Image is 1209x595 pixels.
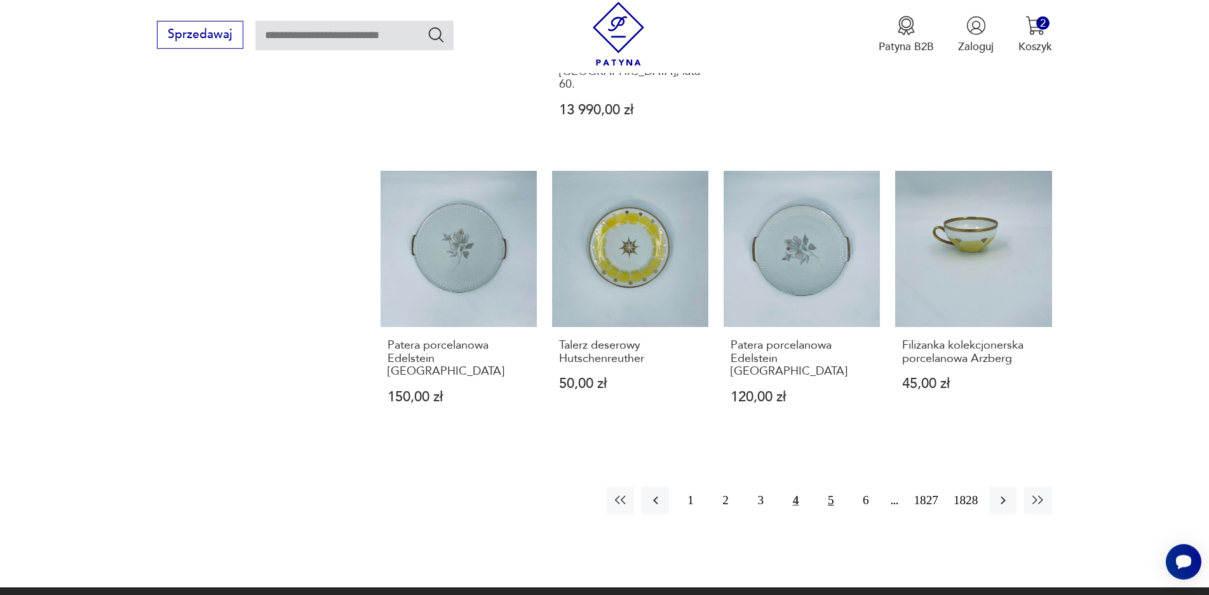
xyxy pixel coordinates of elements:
[388,391,530,404] p: 150,00 zł
[852,486,879,514] button: 6
[552,171,708,434] a: Talerz deserowy HutschenreutherTalerz deserowy Hutschenreuther50,00 zł
[427,25,445,44] button: Szukaj
[817,486,844,514] button: 5
[559,377,702,391] p: 50,00 zł
[910,486,942,514] button: 1827
[966,16,986,36] img: Ikonka użytkownika
[731,391,874,404] p: 120,00 zł
[586,2,651,66] img: Patyna - sklep z meblami i dekoracjami vintage
[895,171,1051,434] a: Filiżanka kolekcjonerska porcelanowa ArzbergFiliżanka kolekcjonerska porcelanowa Arzberg45,00 zł
[958,16,994,54] button: Zaloguj
[1166,544,1201,580] iframe: Smartsupp widget button
[902,339,1045,365] h3: Filiżanka kolekcjonerska porcelanowa Arzberg
[896,16,916,36] img: Ikona medalu
[559,339,702,365] h3: Talerz deserowy Hutschenreuther
[381,171,537,434] a: Patera porcelanowa Edelstein BavariaPatera porcelanowa Edelstein [GEOGRAPHIC_DATA]150,00 zł
[1025,16,1045,36] img: Ikona koszyka
[1018,39,1052,54] p: Koszyk
[950,486,982,514] button: 1828
[559,13,702,91] h3: Biurko Boomerang Model A10, proj. [PERSON_NAME], Lelangs Möbelfabrik, [GEOGRAPHIC_DATA], lata 60.
[879,39,934,54] p: Patyna B2B
[157,21,243,49] button: Sprzedawaj
[712,486,740,514] button: 2
[879,16,934,54] button: Patyna B2B
[724,171,880,434] a: Patera porcelanowa Edelstein BavariaPatera porcelanowa Edelstein [GEOGRAPHIC_DATA]120,00 zł
[879,16,934,54] a: Ikona medaluPatyna B2B
[731,339,874,378] h3: Patera porcelanowa Edelstein [GEOGRAPHIC_DATA]
[157,30,243,41] a: Sprzedawaj
[782,486,809,514] button: 4
[1018,16,1052,54] button: 2Koszyk
[677,486,704,514] button: 1
[388,339,530,378] h3: Patera porcelanowa Edelstein [GEOGRAPHIC_DATA]
[747,486,774,514] button: 3
[1036,17,1050,30] div: 2
[958,39,994,54] p: Zaloguj
[902,377,1045,391] p: 45,00 zł
[559,104,702,117] p: 13 990,00 zł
